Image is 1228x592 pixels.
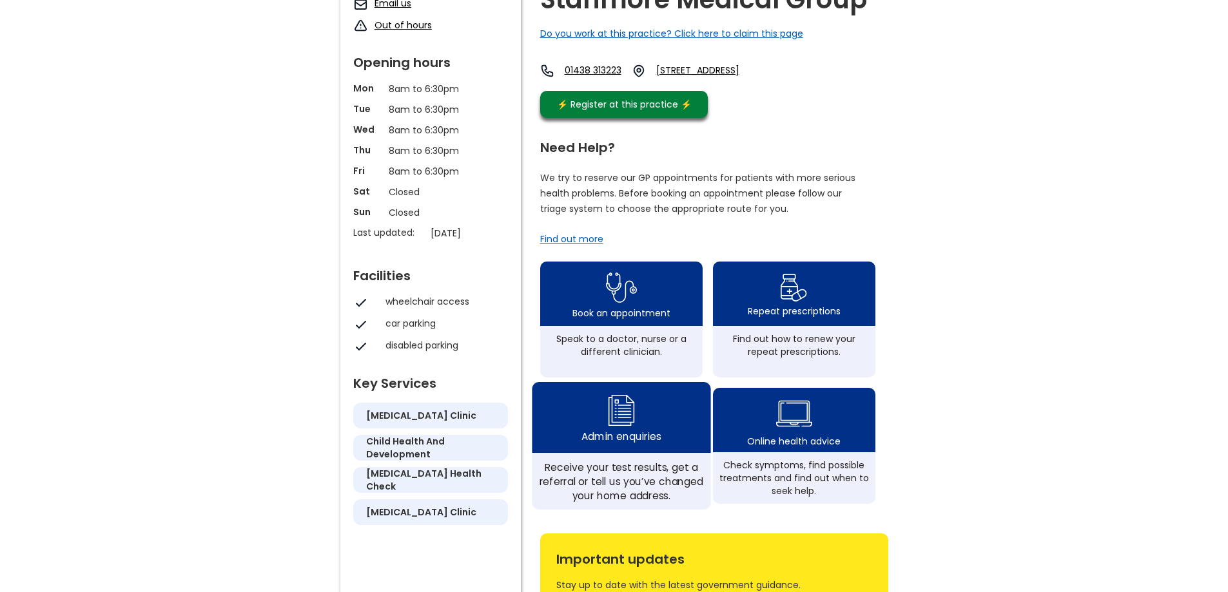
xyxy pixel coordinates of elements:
p: Sat [353,185,382,198]
a: repeat prescription iconRepeat prescriptionsFind out how to renew your repeat prescriptions. [713,262,875,377]
p: Last updated: [353,226,424,239]
p: 8am to 6:30pm [389,102,473,117]
div: Book an appointment [572,307,670,320]
div: disabled parking [385,339,502,352]
a: 01438 313223 [565,64,621,78]
a: Do you work at this practice? Click here to claim this page [540,27,803,40]
p: We try to reserve our GP appointments for patients with more serious health problems. Before book... [540,170,856,216]
div: Repeat prescriptions [748,305,841,318]
div: wheelchair access [385,295,502,308]
img: health advice icon [776,392,812,435]
p: 8am to 6:30pm [389,82,473,96]
p: Tue [353,102,382,115]
p: Wed [353,123,382,136]
h5: [MEDICAL_DATA] clinic [366,506,476,519]
div: car parking [385,317,502,330]
div: Speak to a doctor, nurse or a different clinician. [547,332,696,358]
h5: [MEDICAL_DATA] health check [366,467,495,493]
div: Important updates [556,546,872,566]
a: Out of hours [375,19,432,32]
p: Mon [353,82,382,95]
a: book appointment icon Book an appointmentSpeak to a doctor, nurse or a different clinician. [540,262,703,377]
div: ⚡️ Register at this practice ⚡️ [551,97,699,111]
h5: child health and development [366,435,495,461]
div: Facilities [353,263,508,282]
p: Sun [353,205,382,218]
img: exclamation icon [353,19,368,33]
div: Online health advice [747,435,841,448]
h5: [MEDICAL_DATA] clinic [366,409,476,422]
p: 8am to 6:30pm [389,144,473,158]
p: Closed [389,185,473,199]
img: telephone icon [540,64,554,78]
a: Find out more [540,233,603,245]
div: Receive your test results, get a referral or tell us you’ve changed your home address. [539,460,703,502]
a: [STREET_ADDRESS] [656,64,770,78]
img: book appointment icon [606,269,637,307]
a: health advice iconOnline health adviceCheck symptoms, find possible treatments and find out when ... [713,388,875,504]
div: Opening hours [353,50,508,69]
div: Need Help? [540,135,875,154]
a: admin enquiry iconAdmin enquiriesReceive your test results, get a referral or tell us you’ve chan... [532,382,710,510]
div: Admin enquiries [581,430,661,444]
p: Thu [353,144,382,157]
p: 8am to 6:30pm [389,164,473,178]
p: Fri [353,164,382,177]
img: practice location icon [632,64,646,78]
a: ⚡️ Register at this practice ⚡️ [540,91,708,118]
p: [DATE] [431,226,514,240]
p: Closed [389,205,473,220]
p: 8am to 6:30pm [389,123,473,137]
img: repeat prescription icon [780,271,808,305]
img: admin enquiry icon [605,391,636,429]
div: Key Services [353,370,508,390]
div: Find out how to renew your repeat prescriptions. [719,332,869,358]
div: Check symptoms, find possible treatments and find out when to seek help. [719,459,869,497]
